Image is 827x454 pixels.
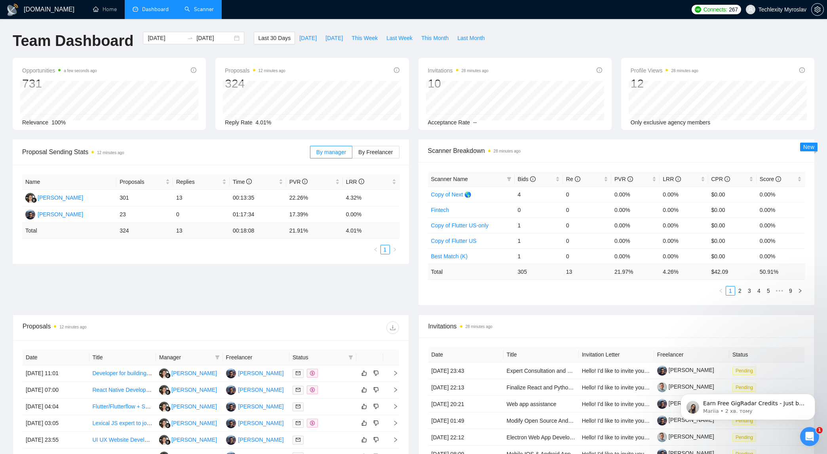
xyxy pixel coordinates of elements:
img: c1X4N7w1cuZicKIk_8sWazYKufNzaW0s0gYY_P8lkd6BuRjuoGvFZvHizNYuNX46ah [657,366,667,376]
td: 00:18:08 [230,223,286,238]
div: [PERSON_NAME] [238,385,284,394]
td: 0 [563,217,611,233]
span: Proposals [120,177,164,186]
img: logo [6,4,19,16]
span: Invitations [428,321,805,331]
img: LA [159,402,169,412]
span: Bids [518,176,536,182]
div: [PERSON_NAME] [38,193,83,202]
button: Last Week [382,32,417,44]
span: Opportunities [22,66,97,75]
a: Developer for building Exchange App [93,370,184,376]
span: info-circle [575,176,580,182]
a: homeHome [93,6,117,13]
td: 0.00% [660,202,708,217]
a: Copy of Flutter US-only [431,222,489,229]
a: MK[PERSON_NAME] [226,386,284,393]
span: filter [213,351,221,363]
td: 0 [515,202,563,217]
span: 100% [51,119,66,126]
a: setting [811,6,824,13]
button: right [390,245,399,254]
p: Message from Mariia, sent 2 хв. тому [34,31,137,38]
a: [PERSON_NAME] [657,417,714,423]
span: dashboard [133,6,138,12]
th: Title [89,350,156,365]
a: MK[PERSON_NAME] [226,370,284,376]
img: MK [226,435,236,445]
h1: Team Dashboard [13,32,133,50]
button: This Month [417,32,453,44]
td: 305 [515,264,563,279]
img: MK [226,418,236,428]
img: c15NWbqYTM8A_Haw7igiaWa-xUDmAmcWlx3uqAYkXbb6UBm6e4bxR-iMKSWM-AsPws [657,432,667,442]
a: Pending [732,434,759,440]
img: gigradar-bm.png [165,389,171,395]
button: setting [811,3,824,16]
div: [PERSON_NAME] [238,402,284,411]
time: 12 minutes ago [97,151,124,155]
span: Invitations [428,66,489,75]
td: 22.26% [286,190,343,206]
img: LA [159,368,169,378]
img: upwork-logo.png [695,6,701,13]
a: 4 [755,286,763,295]
div: [PERSON_NAME] [171,419,217,427]
a: Copy of Flutter US [431,238,477,244]
span: CPR [711,176,730,182]
span: This Month [421,34,449,42]
span: dislike [373,403,379,410]
div: 12 [631,76,698,91]
a: LA[PERSON_NAME] [159,403,217,409]
a: MK[PERSON_NAME] [226,420,284,426]
span: dislike [373,437,379,443]
li: Previous Page [371,245,380,254]
span: Reply Rate [225,119,252,126]
td: 1 [515,248,563,264]
a: Best Match (K) [431,253,468,259]
span: filter [507,177,511,181]
a: Lexical JS expert to join our team for a few months [93,420,217,426]
span: info-circle [359,179,364,184]
td: 0.00% [757,233,805,248]
td: 13 [563,264,611,279]
td: $0.00 [708,187,757,202]
span: Pending [732,366,756,375]
th: Title [504,347,579,362]
a: 5 [764,286,773,295]
td: 13 [173,190,230,206]
span: like [361,370,367,376]
td: 21.97 % [611,264,660,279]
span: dislike [373,420,379,426]
span: 1 [816,427,823,433]
button: [DATE] [321,32,347,44]
a: searchScanner [184,6,214,13]
span: filter [505,173,513,185]
span: right [798,288,802,293]
button: like [359,368,369,378]
button: This Week [347,32,382,44]
time: 28 minutes ago [466,324,492,329]
div: 731 [22,76,97,91]
th: Name [22,174,116,190]
span: PVR [289,179,308,185]
span: info-circle [246,179,252,184]
td: 4 [515,187,563,202]
img: gigradar-bm.png [165,373,171,378]
li: Next 5 Pages [773,286,786,296]
a: 1 [381,245,390,254]
td: 01:17:34 [230,206,286,223]
span: mail [296,371,300,376]
time: 28 minutes ago [494,149,521,153]
img: LA [159,418,169,428]
img: c1X4N7w1cuZicKIk_8sWazYKufNzaW0s0gYY_P8lkd6BuRjuoGvFZvHizNYuNX46ah [657,399,667,409]
td: 1 [515,233,563,248]
a: 9 [786,286,795,295]
span: info-circle [302,179,308,184]
span: Proposals [225,66,285,75]
th: Date [428,347,504,362]
span: info-circle [191,67,196,73]
th: Date [23,350,89,365]
span: Replies [176,177,221,186]
div: message notification from Mariia, 2 хв. тому. Earn Free GigRadar Credits - Just by Sharing Your S... [12,17,146,43]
